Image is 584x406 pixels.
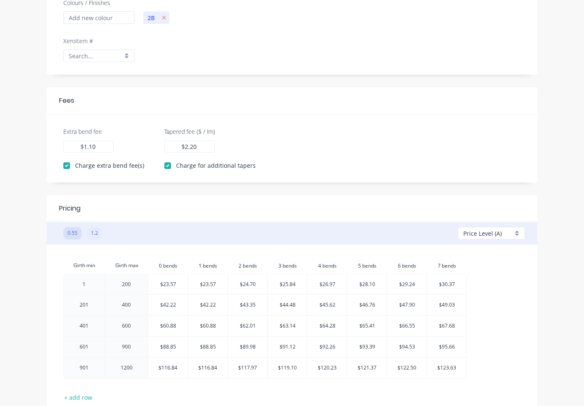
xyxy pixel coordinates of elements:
div: Pricing [59,203,80,213]
label: $ [182,142,185,151]
button: 0.55 [63,227,82,239]
input: 0.00 [84,142,96,151]
input: ? [398,257,417,274]
label: Xero Item # [63,36,93,45]
label: Charge for additional tapers [176,161,256,170]
tr: 201400$42.22$42.22$43.35$44.48$45.62$46.76$47.90$49.03 [63,295,467,316]
input: ? [358,257,377,274]
div: Fees [59,96,74,106]
label: Tapered fee ($ / lm) [164,127,215,136]
span: Price Level (A) [463,229,502,238]
button: + add row [60,391,97,403]
tr: 9011200$116.84$116.84$117.97$119.10$120.23$121.37$122.50$123.63 [63,358,467,379]
label: Charge extra bend fee(s) [75,161,144,170]
input: ? [318,257,337,274]
input: ? [199,257,218,274]
tr: 1200$23.57$23.57$24.70$25.84$26.97$28.10$29.24$30.37 [63,274,467,295]
span: 2B [143,13,159,22]
input: ? [438,257,457,274]
button: 1.2 [87,227,102,239]
input: Search... [69,52,122,60]
label: Extra bend fee [63,127,102,136]
label: $ [80,142,84,151]
input: Add new colour [63,11,135,24]
input: 0.00 [185,142,197,151]
tr: 401600$60.88$60.88$62.01$63.14$64.28$65.41$66.55$67.68 [63,316,467,337]
input: ? [239,257,257,274]
tr: 601900$88.85$88.85$89.98$91.12$92.26$93.39$94.53$95.66 [63,337,467,358]
input: ? [159,257,178,274]
input: ? [278,257,297,274]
